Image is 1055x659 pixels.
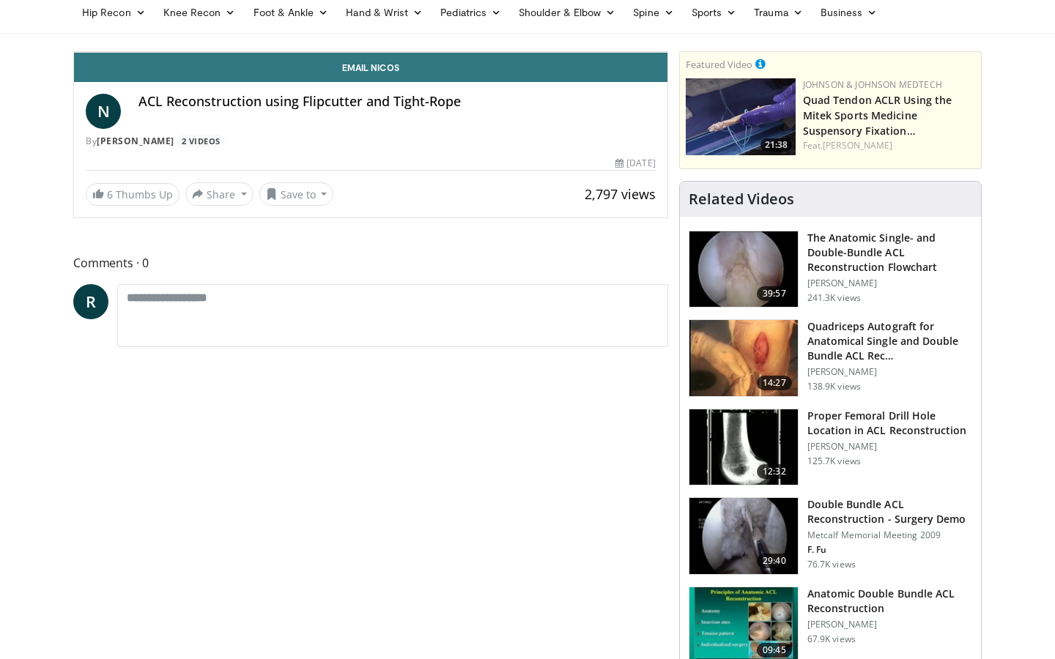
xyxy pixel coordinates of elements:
a: 6 Thumbs Up [86,183,179,206]
p: 76.7K views [807,559,856,570]
img: Title_01_100001165_3.jpg.150x105_q85_crop-smart_upscale.jpg [689,409,798,485]
img: 281064_0003_1.png.150x105_q85_crop-smart_upscale.jpg [689,320,798,396]
span: 29:40 [757,554,792,568]
small: Featured Video [686,58,752,71]
a: 21:38 [686,78,796,155]
video-js: Video Player [74,52,667,53]
p: F. Fu [807,544,972,556]
h3: Proper Femoral Drill Hole Location in ACL Reconstruction [807,409,972,438]
p: 241.3K views [807,292,861,304]
a: 39:57 The Anatomic Single- and Double-Bundle ACL Reconstruction Flowchart [PERSON_NAME] 241.3K views [689,231,972,308]
a: [PERSON_NAME] [823,139,892,152]
h3: Anatomic Double Bundle ACL Reconstruction [807,587,972,616]
div: Feat. [803,139,975,152]
p: 138.9K views [807,381,861,392]
h4: ACL Reconstruction using Flipcutter and Tight-Rope [138,94,656,110]
a: Johnson & Johnson MedTech [803,78,942,91]
span: Comments 0 [73,253,668,272]
a: 29:40 Double Bundle ACL Reconstruction - Surgery Demo Metcalf Memorial Meeting 2009 F. Fu 76.7K v... [689,497,972,575]
img: b78fd9da-dc16-4fd1-a89d-538d899827f1.150x105_q85_crop-smart_upscale.jpg [686,78,796,155]
div: By [86,135,656,148]
a: Email Nicos [74,53,667,82]
p: 67.9K views [807,633,856,645]
button: Share [185,182,253,206]
h3: Double Bundle ACL Reconstruction - Surgery Demo [807,497,972,526]
p: Metcalf Memorial Meeting 2009 [807,529,972,541]
a: N [86,94,121,129]
span: 39:57 [757,286,792,301]
p: [PERSON_NAME] [807,278,972,289]
span: 2,797 views [585,185,656,203]
a: 12:32 Proper Femoral Drill Hole Location in ACL Reconstruction [PERSON_NAME] 125.7K views [689,409,972,486]
p: [PERSON_NAME] [807,366,972,378]
span: 12:32 [757,464,792,479]
h4: Related Videos [689,190,794,208]
span: 6 [107,187,113,201]
div: [DATE] [615,157,655,170]
p: [PERSON_NAME] [807,619,972,630]
a: [PERSON_NAME] [97,135,174,147]
img: Fu_0_3.png.150x105_q85_crop-smart_upscale.jpg [689,231,798,308]
span: 14:27 [757,376,792,390]
p: [PERSON_NAME] [807,441,972,453]
a: Quad Tendon ACLR Using the Mitek Sports Medicine Suspensory Fixation… [803,93,952,138]
a: 14:27 Quadriceps Autograft for Anatomical Single and Double Bundle ACL Rec… [PERSON_NAME] 138.9K ... [689,319,972,397]
h3: The Anatomic Single- and Double-Bundle ACL Reconstruction Flowchart [807,231,972,275]
a: R [73,284,108,319]
span: 21:38 [760,138,792,152]
img: ffu_3.png.150x105_q85_crop-smart_upscale.jpg [689,498,798,574]
h3: Quadriceps Autograft for Anatomical Single and Double Bundle ACL Rec… [807,319,972,363]
button: Save to [259,182,334,206]
span: 09:45 [757,643,792,658]
a: 2 Videos [177,135,225,147]
p: 125.7K views [807,455,861,467]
